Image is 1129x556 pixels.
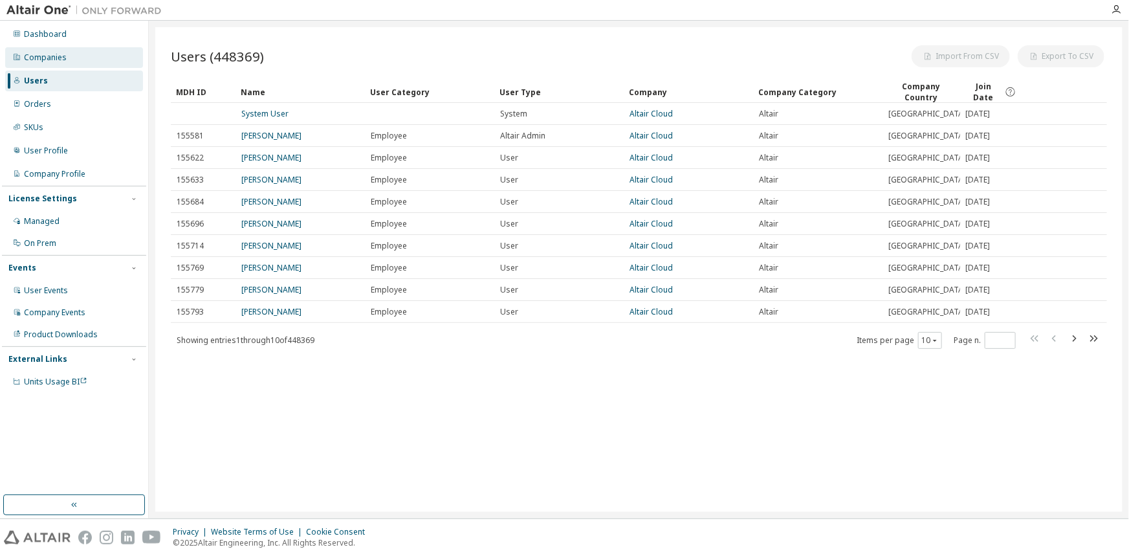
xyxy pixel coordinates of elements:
[500,197,518,207] span: User
[173,537,373,548] p: © 2025 Altair Engineering, Inc. All Rights Reserved.
[966,285,991,295] span: [DATE]
[759,241,778,251] span: Altair
[177,263,204,273] span: 155769
[857,332,942,349] span: Items per page
[177,175,204,185] span: 155633
[371,285,407,295] span: Employee
[888,175,966,185] span: [GEOGRAPHIC_DATA]
[1018,45,1104,67] button: Export To CSV
[912,45,1010,67] button: Import From CSV
[630,218,673,229] a: Altair Cloud
[177,153,204,163] span: 155622
[24,307,85,318] div: Company Events
[759,197,778,207] span: Altair
[4,531,71,544] img: altair_logo.svg
[121,531,135,544] img: linkedin.svg
[500,131,545,141] span: Altair Admin
[24,76,48,86] div: Users
[177,241,204,251] span: 155714
[241,306,301,317] a: [PERSON_NAME]
[888,219,966,229] span: [GEOGRAPHIC_DATA]
[888,197,966,207] span: [GEOGRAPHIC_DATA]
[241,218,301,229] a: [PERSON_NAME]
[306,527,373,537] div: Cookie Consent
[241,174,301,185] a: [PERSON_NAME]
[759,285,778,295] span: Altair
[24,169,85,179] div: Company Profile
[241,108,289,119] a: System User
[888,109,966,119] span: [GEOGRAPHIC_DATA]
[500,153,518,163] span: User
[965,81,1002,103] span: Join Date
[888,81,955,103] div: Company Country
[371,197,407,207] span: Employee
[500,241,518,251] span: User
[24,216,60,227] div: Managed
[371,263,407,273] span: Employee
[371,241,407,251] span: Employee
[24,99,51,109] div: Orders
[500,307,518,317] span: User
[966,153,991,163] span: [DATE]
[24,29,67,39] div: Dashboard
[24,376,87,387] span: Units Usage BI
[954,332,1016,349] span: Page n.
[8,263,36,273] div: Events
[966,241,991,251] span: [DATE]
[8,194,77,204] div: License Settings
[921,335,939,346] button: 10
[78,531,92,544] img: facebook.svg
[966,219,991,229] span: [DATE]
[177,131,204,141] span: 155581
[241,262,301,273] a: [PERSON_NAME]
[177,219,204,229] span: 155696
[888,131,966,141] span: [GEOGRAPHIC_DATA]
[177,285,204,295] span: 155779
[759,263,778,273] span: Altair
[371,307,407,317] span: Employee
[500,175,518,185] span: User
[211,527,306,537] div: Website Terms of Use
[177,335,314,346] span: Showing entries 1 through 10 of 448369
[759,219,778,229] span: Altair
[966,307,991,317] span: [DATE]
[24,285,68,296] div: User Events
[630,108,673,119] a: Altair Cloud
[888,241,966,251] span: [GEOGRAPHIC_DATA]
[177,307,204,317] span: 155793
[241,284,301,295] a: [PERSON_NAME]
[759,307,778,317] span: Altair
[24,238,56,249] div: On Prem
[759,109,778,119] span: Altair
[142,531,161,544] img: youtube.svg
[759,153,778,163] span: Altair
[630,196,673,207] a: Altair Cloud
[177,197,204,207] span: 155684
[966,175,991,185] span: [DATE]
[24,329,98,340] div: Product Downloads
[630,174,673,185] a: Altair Cloud
[371,175,407,185] span: Employee
[888,263,966,273] span: [GEOGRAPHIC_DATA]
[371,153,407,163] span: Employee
[241,196,301,207] a: [PERSON_NAME]
[241,130,301,141] a: [PERSON_NAME]
[500,219,518,229] span: User
[888,153,966,163] span: [GEOGRAPHIC_DATA]
[500,109,527,119] span: System
[176,82,230,102] div: MDH ID
[371,131,407,141] span: Employee
[758,82,877,102] div: Company Category
[630,284,673,295] a: Altair Cloud
[1005,86,1016,98] svg: Date when the user was first added or directly signed up. If the user was deleted and later re-ad...
[500,285,518,295] span: User
[888,285,966,295] span: [GEOGRAPHIC_DATA]
[759,131,778,141] span: Altair
[629,82,748,102] div: Company
[500,263,518,273] span: User
[630,130,673,141] a: Altair Cloud
[630,240,673,251] a: Altair Cloud
[241,240,301,251] a: [PERSON_NAME]
[888,307,966,317] span: [GEOGRAPHIC_DATA]
[24,146,68,156] div: User Profile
